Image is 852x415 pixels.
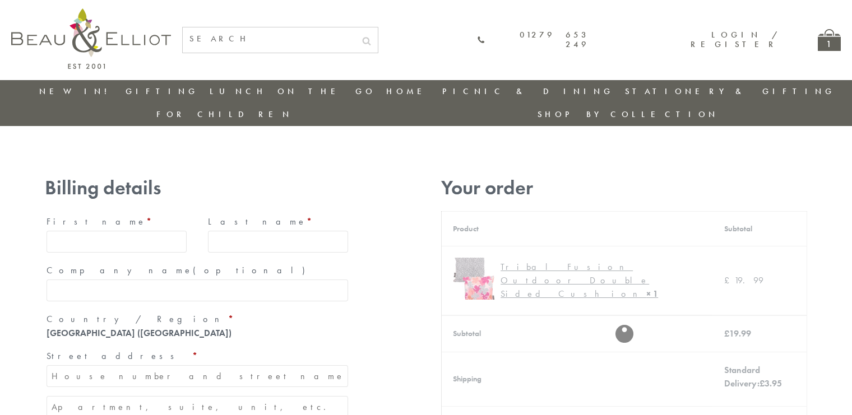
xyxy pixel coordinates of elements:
[477,30,589,50] a: 01279 653 249
[126,86,198,97] a: Gifting
[47,262,348,279] label: Company name
[691,29,779,50] a: Login / Register
[442,86,614,97] a: Picnic & Dining
[47,347,348,365] label: Street address
[210,86,376,97] a: Lunch On The Go
[11,8,171,69] img: logo
[625,86,835,97] a: Stationery & Gifting
[183,27,355,50] input: SEARCH
[47,327,231,339] strong: [GEOGRAPHIC_DATA] ([GEOGRAPHIC_DATA])
[47,213,187,231] label: First name
[39,86,114,97] a: New in!
[208,213,348,231] label: Last name
[441,176,807,199] h3: Your order
[156,109,293,120] a: For Children
[818,29,841,51] a: 1
[45,176,350,199] h3: Billing details
[47,310,348,328] label: Country / Region
[386,86,431,97] a: Home
[538,109,719,120] a: Shop by collection
[193,264,312,276] span: (optional)
[47,365,348,387] input: House number and street name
